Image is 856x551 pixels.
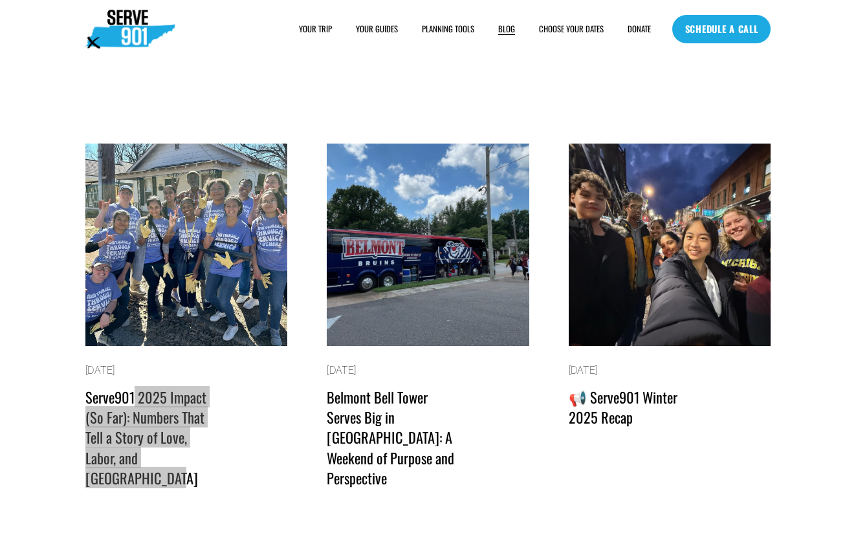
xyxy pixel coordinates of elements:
[672,15,770,43] a: SCHEDULE A CALL
[299,22,332,36] a: folder dropdown
[569,365,598,376] time: [DATE]
[422,22,474,36] a: folder dropdown
[85,386,206,488] a: Serve901 2025 Impact (So Far): Numbers That Tell a Story of Love, Labor, and [GEOGRAPHIC_DATA]
[539,22,604,36] a: CHOOSE YOUR DATES
[327,365,356,376] time: [DATE]
[85,365,115,376] time: [DATE]
[569,386,677,427] a: 📢 Serve901 Winter 2025 Recap
[498,22,515,36] a: BLOG
[356,22,398,36] a: YOUR GUIDES
[628,22,651,36] a: DONATE
[567,142,771,347] img: 📢 Serve901 Winter 2025 Recap
[85,142,289,347] img: Serve901 2025 Impact (So Far): Numbers That Tell a Story of Love, Labor, and Memphis
[299,23,332,35] span: YOUR TRIP
[85,10,175,49] img: Serve901
[422,23,474,35] span: PLANNING TOOLS
[326,142,530,347] img: Belmont Bell Tower Serves Big in Memphis: A Weekend of Purpose and Perspective
[327,386,454,488] a: Belmont Bell Tower Serves Big in [GEOGRAPHIC_DATA]: A Weekend of Purpose and Perspective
